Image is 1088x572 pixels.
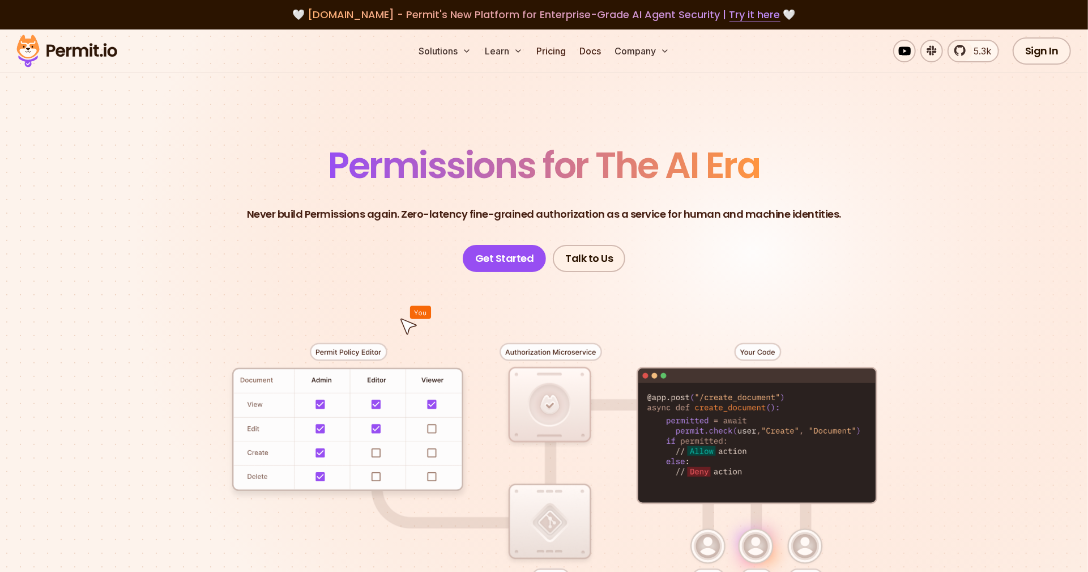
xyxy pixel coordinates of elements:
img: Permit logo [11,32,122,70]
span: Permissions for The AI Era [328,140,760,190]
button: Learn [480,40,527,62]
span: 5.3k [967,44,991,58]
a: Try it here [729,7,780,22]
p: Never build Permissions again. Zero-latency fine-grained authorization as a service for human and... [247,206,842,222]
span: [DOMAIN_NAME] - Permit's New Platform for Enterprise-Grade AI Agent Security | [308,7,780,22]
a: Docs [575,40,605,62]
button: Solutions [414,40,476,62]
a: 5.3k [948,40,999,62]
button: Company [610,40,674,62]
div: 🤍 🤍 [27,7,1061,23]
a: Talk to Us [553,245,625,272]
a: Pricing [532,40,570,62]
a: Get Started [463,245,547,272]
a: Sign In [1013,37,1071,65]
